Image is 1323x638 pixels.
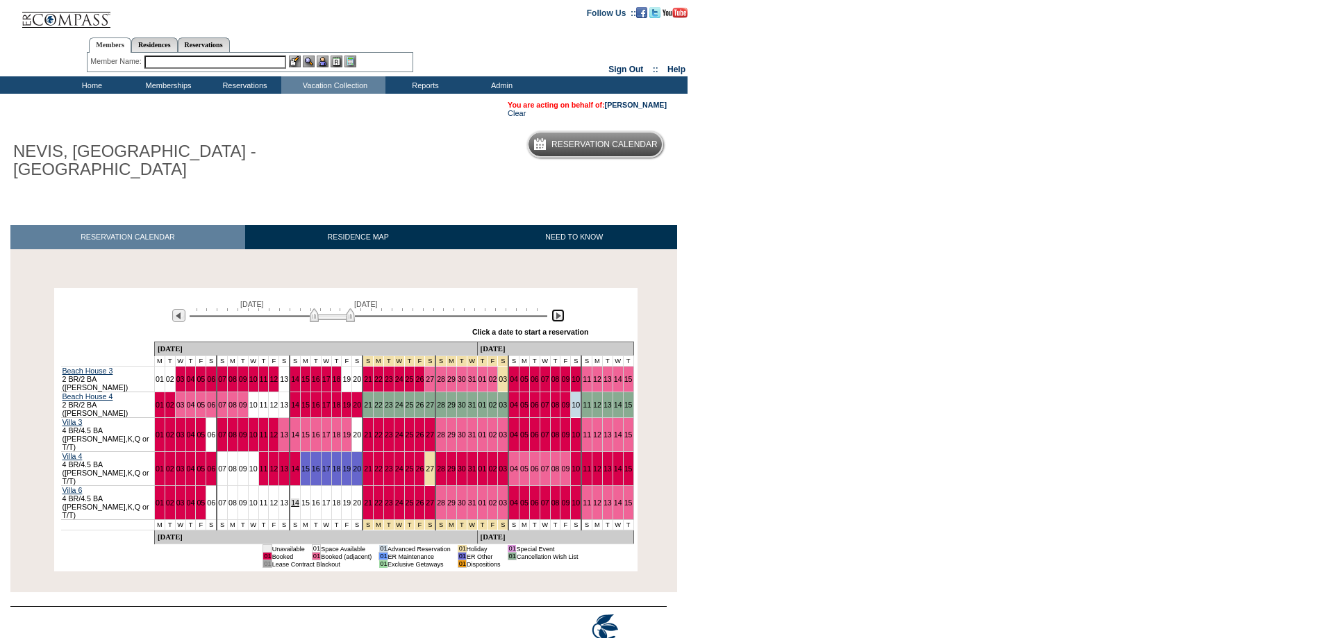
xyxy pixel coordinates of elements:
td: W [248,356,258,367]
a: 13 [280,375,288,383]
a: 06 [207,430,215,439]
td: S [290,356,300,367]
a: 12 [269,401,278,409]
td: F [269,356,279,367]
a: 27 [426,401,434,409]
a: 03 [499,430,507,439]
a: 27 [426,430,434,439]
a: 04 [510,375,518,383]
a: 09 [239,401,247,409]
td: S [279,356,290,367]
a: 31 [468,430,476,439]
td: [DATE] [154,342,477,356]
a: 15 [301,498,310,507]
a: 06 [531,498,539,507]
a: Clear [508,109,526,117]
img: b_calculator.gif [344,56,356,67]
a: 08 [551,498,560,507]
a: 30 [458,401,466,409]
td: Christmas [383,356,394,367]
a: 31 [468,375,476,383]
a: 02 [166,375,174,383]
a: 29 [447,430,456,439]
a: 19 [342,464,351,473]
td: Reservations [205,76,281,94]
img: Reservations [331,56,342,67]
a: 03 [176,464,185,473]
td: Admin [462,76,538,94]
a: 15 [301,464,310,473]
a: 30 [458,464,466,473]
a: 01 [156,464,164,473]
a: 30 [458,430,466,439]
a: 23 [385,430,393,439]
a: 02 [166,401,174,409]
td: S [352,356,363,367]
a: Sign Out [608,65,643,74]
a: 14 [614,401,622,409]
td: S [206,356,217,367]
a: 31 [468,464,476,473]
a: Residences [131,37,178,52]
a: 10 [249,375,258,383]
a: 03 [499,464,507,473]
a: 08 [551,430,560,439]
a: 15 [624,464,633,473]
a: 13 [604,375,612,383]
a: 02 [488,375,497,383]
a: 04 [187,375,195,383]
a: 22 [374,401,383,409]
td: [DATE] [477,342,633,356]
a: NEED TO KNOW [471,225,677,249]
td: T [185,356,196,367]
a: 19 [342,498,351,507]
a: 05 [520,464,529,473]
td: M [154,356,165,367]
td: S [217,356,227,367]
a: 15 [624,498,633,507]
a: 07 [218,375,226,383]
a: 27 [426,498,434,507]
a: 06 [207,375,215,383]
a: 24 [395,464,403,473]
a: 21 [364,464,372,473]
td: T [165,356,175,367]
a: 07 [541,464,549,473]
a: 11 [260,401,268,409]
img: View [303,56,315,67]
h1: NEVIS, [GEOGRAPHIC_DATA] - [GEOGRAPHIC_DATA] [10,140,322,182]
a: Beach House 3 [63,367,113,375]
a: 03 [176,375,185,383]
a: Villa 6 [63,486,83,494]
a: 08 [228,430,237,439]
a: 17 [322,375,331,383]
a: 10 [249,430,258,439]
a: 28 [437,464,445,473]
a: 16 [312,498,320,507]
a: 27 [426,375,434,383]
a: 22 [374,375,383,383]
a: 01 [156,401,164,409]
a: 01 [479,401,487,409]
a: 05 [197,464,205,473]
a: 05 [197,375,205,383]
a: 10 [572,375,580,383]
img: Become our fan on Facebook [636,7,647,18]
a: 06 [531,464,539,473]
a: 13 [604,401,612,409]
a: 08 [551,401,560,409]
td: T [331,356,342,367]
a: 29 [447,498,456,507]
a: 02 [488,464,497,473]
a: 11 [583,430,591,439]
a: 09 [239,430,247,439]
a: 29 [447,375,456,383]
a: 13 [280,401,288,409]
a: RESERVATION CALENDAR [10,225,245,249]
a: 15 [301,375,310,383]
a: 13 [604,498,612,507]
a: 11 [260,498,268,507]
a: Help [667,65,685,74]
a: 25 [406,430,414,439]
a: 07 [218,430,226,439]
